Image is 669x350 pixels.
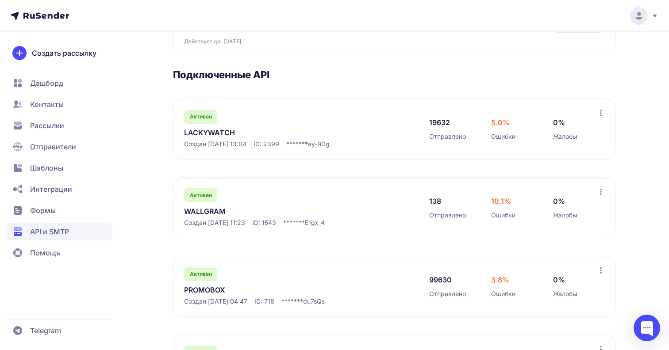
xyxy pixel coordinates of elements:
[303,297,325,306] span: du7sQs
[7,322,112,339] a: Telegram
[184,218,245,227] span: Создан [DATE] 11:23
[553,196,565,206] span: 0%
[184,297,247,306] span: Создан [DATE] 04:47
[553,117,565,128] span: 0%
[32,48,96,58] span: Создать рассылку
[305,218,325,227] span: E1gx_4
[30,141,76,152] span: Отправители
[429,117,450,128] span: 19632
[491,196,511,206] span: 10.1%
[184,206,365,217] a: WALLGRAM
[30,78,63,88] span: Дашборд
[184,285,365,295] a: PROMOBOX
[184,38,241,45] span: Действует до: [DATE]
[30,99,64,110] span: Контакты
[173,68,616,81] h3: Подключенные API
[429,289,466,298] span: Отправлено
[190,270,212,278] span: Активен
[429,196,441,206] span: 138
[553,274,565,285] span: 0%
[553,289,577,298] span: Жалобы
[184,127,365,138] a: LACKYWATCH
[30,163,63,173] span: Шаблоны
[491,117,510,128] span: 5.0%
[30,184,72,194] span: Интеграции
[429,132,466,141] span: Отправлено
[30,205,56,216] span: Формы
[254,140,279,148] span: ID: 2399
[553,132,577,141] span: Жалобы
[491,289,515,298] span: Ошибки
[491,211,515,220] span: Ошибки
[190,192,212,199] span: Активен
[553,211,577,220] span: Жалобы
[429,211,466,220] span: Отправлено
[308,140,330,148] span: ay-BDg
[491,132,515,141] span: Ошибки
[190,113,212,120] span: Активен
[429,274,452,285] span: 99630
[491,274,509,285] span: 3.8%
[254,297,274,306] span: ID: 718
[184,140,246,148] span: Создан [DATE] 13:04
[30,247,60,258] span: Помощь
[30,226,69,237] span: API и SMTP
[30,325,61,336] span: Telegram
[252,218,276,227] span: ID: 1543
[30,120,64,131] span: Рассылки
